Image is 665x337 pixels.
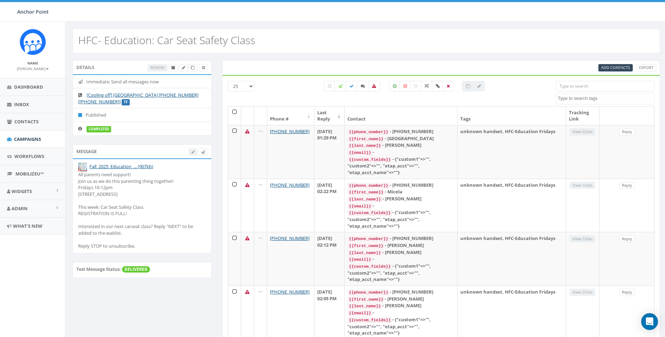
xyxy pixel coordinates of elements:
div: - [PERSON_NAME] [347,302,454,309]
td: [DATE] 02:22 PM [314,179,345,232]
div: Message [73,144,212,158]
span: Widgets [12,188,32,194]
div: - [347,256,454,263]
i: Immediate: Send all messages now [78,80,86,84]
div: - [347,149,454,156]
div: - Micela [347,188,454,195]
td: [DATE] 01:29 PM [314,125,345,179]
span: DELIVERED [122,266,150,273]
label: Negative [400,81,411,91]
code: {{custom_fields}} [347,263,392,270]
span: Send Test Message [201,149,205,154]
code: {{email}} [347,256,372,263]
td: unknown handset, HFC-Education Fridays [457,125,566,179]
li: Published [73,108,211,122]
span: Dashboard [14,84,43,90]
label: completed [87,126,111,132]
span: Contacts [14,118,39,125]
a: Reply [619,182,635,189]
label: Delivered [346,81,358,91]
label: TF [122,99,130,105]
th: Contact [345,106,457,125]
label: Neutral [410,81,421,91]
th: Tracking Link [566,106,599,125]
span: CSV files only [601,65,630,70]
div: - [PHONE_NUMBER] [347,128,454,135]
a: [Cooling off] [GEOGRAPHIC_DATA] [PHONE_NUMBER] [[PHONE_NUMBER]] [78,92,198,105]
code: {{phone_number}} [347,183,389,189]
li: Immediate: Send all messages now [73,75,211,89]
code: {{email}} [347,310,372,316]
div: - [PERSON_NAME] [347,142,454,149]
code: {{last_name}} [347,196,382,202]
span: Workflows [14,153,44,159]
label: Link Clicked [432,81,443,91]
code: {{first_name}} [347,189,385,195]
span: View Campaign Delivery Statistics [202,65,205,70]
code: {{phone_number}} [347,236,389,242]
a: Reply [619,289,635,296]
div: - [347,202,454,209]
div: Details [73,60,212,74]
label: Sending [334,81,346,91]
a: [PHONE_NUMBER] [270,289,310,295]
img: Rally_platform_Icon_1.png [20,29,46,55]
label: Test Message Status: [76,266,121,273]
span: Anchor Point [17,8,49,15]
a: [PERSON_NAME] [17,65,49,71]
a: [PHONE_NUMBER] [270,182,310,188]
span: Edit Campaign Title [182,65,185,70]
small: [PERSON_NAME] [17,66,49,71]
label: Positive [389,81,400,91]
a: [PHONE_NUMBER] [270,128,310,135]
a: Fall_2025_Education_... (907kb) [89,163,153,170]
td: unknown handset, HFC-Education Fridays [457,232,566,286]
code: {{first_name}} [347,243,385,249]
code: {{phone_number}} [347,129,389,135]
code: {{last_name}} [347,250,382,256]
div: - [PHONE_NUMBER] [347,235,454,242]
th: Phone #: activate to sort column ascending [267,106,314,125]
label: Bounced [368,81,380,91]
span: Archive Campaign [171,65,175,70]
div: All parents need support! Join us as we do this parenting thing together! Fridays 10-12pm [STREET... [78,171,206,249]
div: Open Intercom Messenger [641,313,658,330]
span: MobilizeU™ [15,171,44,177]
div: - [PERSON_NAME] [347,242,454,249]
td: [DATE] 02:12 PM [314,232,345,286]
div: - {"custom1"=>"", "custom2"=>"", "etap_acct"=>"", "etap_acct_name"=>""} [347,156,454,176]
div: - [PHONE_NUMBER] [347,289,454,296]
label: Replied [357,81,369,91]
a: Add Contacts [598,64,633,71]
i: Published [78,113,86,117]
span: What's New [13,223,42,229]
div: - {"custom1"=>"", "custom2"=>"", "etap_acct"=>"", "etap_acct_name"=>""} [347,263,454,283]
code: {{first_name}} [347,136,385,142]
small: Name [27,61,38,66]
code: {{custom_fields}} [347,210,392,216]
th: Last Reply: activate to sort column ascending [314,106,345,125]
span: Inbox [14,101,29,108]
h2: HFC- Education: Car Seat Safety Class [78,34,255,46]
code: {{custom_fields}} [347,157,392,163]
label: Mixed [421,81,433,91]
code: {{phone_number}} [347,289,389,296]
code: {{last_name}} [347,303,382,309]
span: Campaigns [14,136,41,142]
div: - {"custom1"=>"", "custom2"=>"", "etap_acct"=>"", "etap_acct_name"=>""} [347,209,454,229]
a: Export [636,64,656,71]
div: - [347,309,454,316]
th: Tags [457,106,566,125]
td: unknown handset, HFC-Education Fridays [457,179,566,232]
span: Admin [12,205,28,212]
code: {{email}} [347,150,372,156]
label: Removed [443,81,454,91]
a: Reply [619,235,635,243]
span: Clone Campaign [191,65,195,70]
a: [PHONE_NUMBER] [270,235,310,241]
input: Type to search [556,81,654,91]
code: {{first_name}} [347,296,385,303]
div: - [GEOGRAPHIC_DATA] [347,135,454,142]
a: Reply [619,128,635,136]
div: - [PERSON_NAME] [347,249,454,256]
